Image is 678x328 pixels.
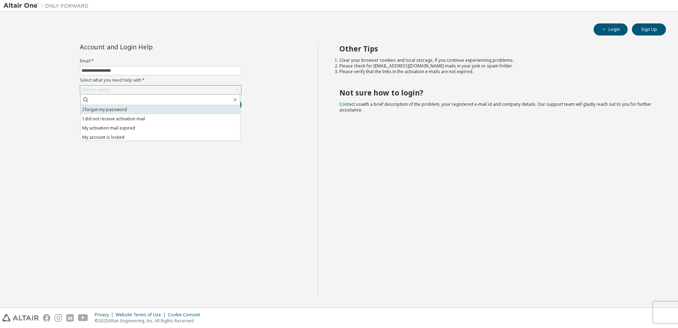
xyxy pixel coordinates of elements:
[339,58,654,63] li: Clear your browser cookies and local storage, if you continue experiencing problems.
[80,105,240,114] li: I forgot my password
[43,314,50,322] img: facebook.svg
[82,87,109,93] div: Click to select
[339,44,654,53] h2: Other Tips
[594,23,628,35] button: Login
[95,318,204,324] p: © 2025 Altair Engineering, Inc. All Rights Reserved.
[95,312,116,318] div: Privacy
[4,2,92,9] img: Altair One
[2,314,39,322] img: altair_logo.svg
[339,63,654,69] li: Please check for [EMAIL_ADDRESS][DOMAIN_NAME] mails in your junk or spam folder.
[80,86,241,94] div: Click to select
[78,314,88,322] img: youtube.svg
[632,23,666,35] button: Sign Up
[339,69,654,75] li: Please verify that the links in the activation e-mails are not expired.
[66,314,74,322] img: linkedin.svg
[80,77,241,83] label: Select what you need help with
[80,58,241,64] label: Email
[116,312,168,318] div: Website Terms of Use
[339,101,361,107] a: Contact us
[80,44,209,50] div: Account and Login Help
[55,314,62,322] img: instagram.svg
[168,312,204,318] div: Cookie Consent
[339,88,654,97] h2: Not sure how to login?
[339,101,651,113] span: with a brief description of the problem, your registered e-mail id and company details. Our suppo...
